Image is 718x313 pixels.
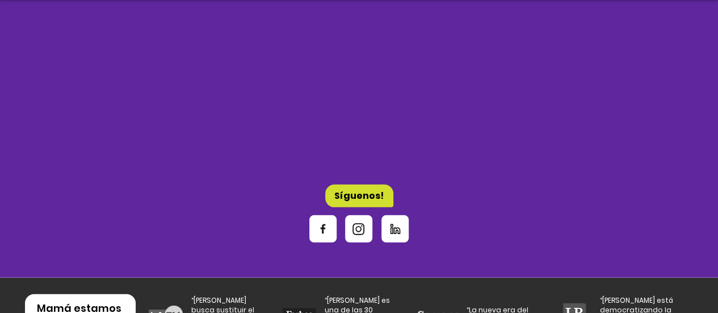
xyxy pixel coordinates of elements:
[652,247,707,302] iframe: Messagebird Livechat Widget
